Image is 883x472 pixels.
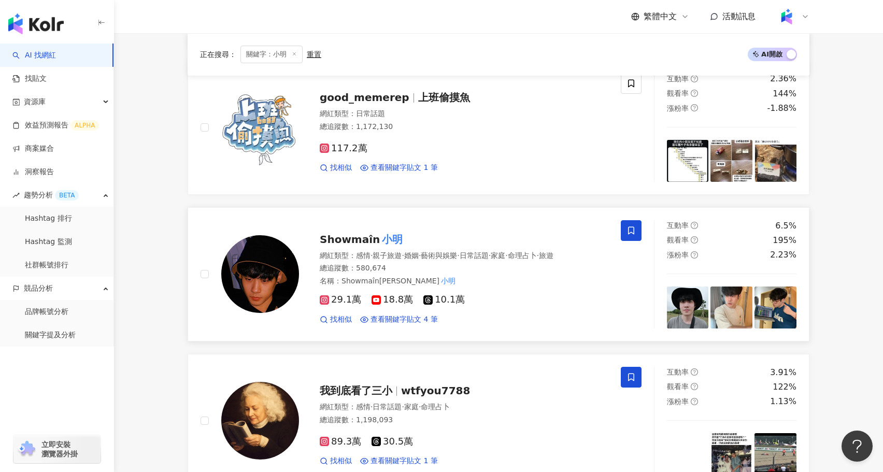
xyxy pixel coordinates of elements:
div: 網紅類型 ： [320,109,608,119]
div: 144% [773,88,796,99]
span: 繁體中文 [644,11,677,22]
span: 觀看率 [667,382,689,391]
span: question-circle [691,236,698,244]
div: 網紅類型 ： [320,251,608,261]
span: 趨勢分析 [24,183,79,207]
div: BETA [55,190,79,201]
span: · [371,403,373,411]
img: chrome extension [17,441,37,457]
a: 查看關鍵字貼文 4 筆 [360,314,438,325]
img: KOL Avatar [221,235,299,313]
a: 查看關鍵字貼文 1 筆 [360,456,438,466]
span: 我到底看了三小 [320,384,392,397]
a: 關鍵字提及分析 [25,330,76,340]
span: 互動率 [667,221,689,230]
span: 30.5萬 [372,436,413,447]
img: post-image [754,287,796,328]
span: 查看關鍵字貼文 4 筆 [371,314,438,325]
span: · [402,403,404,411]
a: 商案媒合 [12,144,54,154]
img: KOL Avatar [221,89,299,166]
span: 找相似 [330,456,352,466]
span: 感情 [356,251,371,260]
span: question-circle [691,398,698,405]
span: · [419,403,421,411]
div: 6.5% [775,220,796,232]
span: 日常話題 [373,403,402,411]
span: question-circle [691,251,698,259]
span: 資源庫 [24,90,46,113]
img: post-image [710,287,752,328]
span: 互動率 [667,75,689,83]
a: 查看關鍵字貼文 1 筆 [360,163,438,173]
span: 漲粉率 [667,251,689,259]
span: 婚姻 [404,251,419,260]
div: 2.23% [770,249,796,261]
span: 10.1萬 [423,294,465,305]
a: searchAI 找網紅 [12,50,56,61]
span: question-circle [691,368,698,376]
span: · [457,251,459,260]
span: good_memerep [320,91,409,104]
a: KOL AvatarShowmaîn小明網紅類型：感情·親子旅遊·婚姻·藝術與娛樂·日常話題·家庭·命理占卜·旅遊總追蹤數：580,674名稱：Showmaîn[PERSON_NAME]小明29... [188,207,809,341]
a: chrome extension立即安裝 瀏覽器外掛 [13,435,101,463]
span: question-circle [691,90,698,97]
span: 家庭 [404,403,419,411]
span: wtfyou7788 [401,384,470,397]
a: 效益預測報告ALPHA [12,120,99,131]
img: post-image [667,287,709,328]
span: 命理占卜 [508,251,537,260]
span: 找相似 [330,163,352,173]
a: 品牌帳號分析 [25,307,68,317]
div: 總追蹤數 ： 1,198,093 [320,415,608,425]
span: 感情 [356,403,371,411]
span: 活動訊息 [722,11,756,21]
span: 29.1萬 [320,294,361,305]
span: 117.2萬 [320,143,367,154]
span: 查看關鍵字貼文 1 筆 [371,163,438,173]
a: KOL Avatargood_memerep上班偷摸魚網紅類型：日常話題總追蹤數：1,172,130117.2萬找相似查看關鍵字貼文 1 筆互動率question-circle2.36%觀看率q... [188,60,809,194]
span: 觀看率 [667,89,689,97]
div: -1.88% [767,103,796,114]
span: · [419,251,421,260]
div: 重置 [307,50,321,59]
img: post-image [710,140,752,182]
a: 找相似 [320,456,352,466]
span: 名稱 ： [320,275,457,287]
span: question-circle [691,383,698,390]
img: post-image [754,140,796,182]
a: 洞察報告 [12,167,54,177]
span: Showmaîn[PERSON_NAME] [341,277,439,285]
mark: 小明 [380,231,405,248]
span: · [371,251,373,260]
a: 社群帳號排行 [25,260,68,270]
span: Showmaîn [320,233,380,246]
span: 查看關鍵字貼文 1 筆 [371,456,438,466]
span: 競品分析 [24,277,53,300]
span: · [402,251,404,260]
mark: 小明 [439,275,457,287]
span: 上班偷摸魚 [418,91,470,104]
div: 195% [773,235,796,246]
span: 89.3萬 [320,436,361,447]
span: · [537,251,539,260]
div: 2.36% [770,73,796,84]
img: KOL Avatar [221,382,299,460]
span: question-circle [691,222,698,229]
a: 找相似 [320,163,352,173]
span: 18.8萬 [372,294,413,305]
a: Hashtag 排行 [25,213,72,224]
span: 旅遊 [539,251,553,260]
span: rise [12,192,20,199]
div: 3.91% [770,367,796,378]
img: Kolr%20app%20icon%20%281%29.png [777,7,796,26]
span: 互動率 [667,368,689,376]
span: question-circle [691,104,698,111]
div: 1.13% [770,396,796,407]
span: 漲粉率 [667,397,689,406]
span: 日常話題 [356,109,385,118]
span: · [505,251,507,260]
iframe: Help Scout Beacon - Open [842,431,873,462]
div: 網紅類型 ： [320,402,608,412]
a: Hashtag 監測 [25,237,72,247]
